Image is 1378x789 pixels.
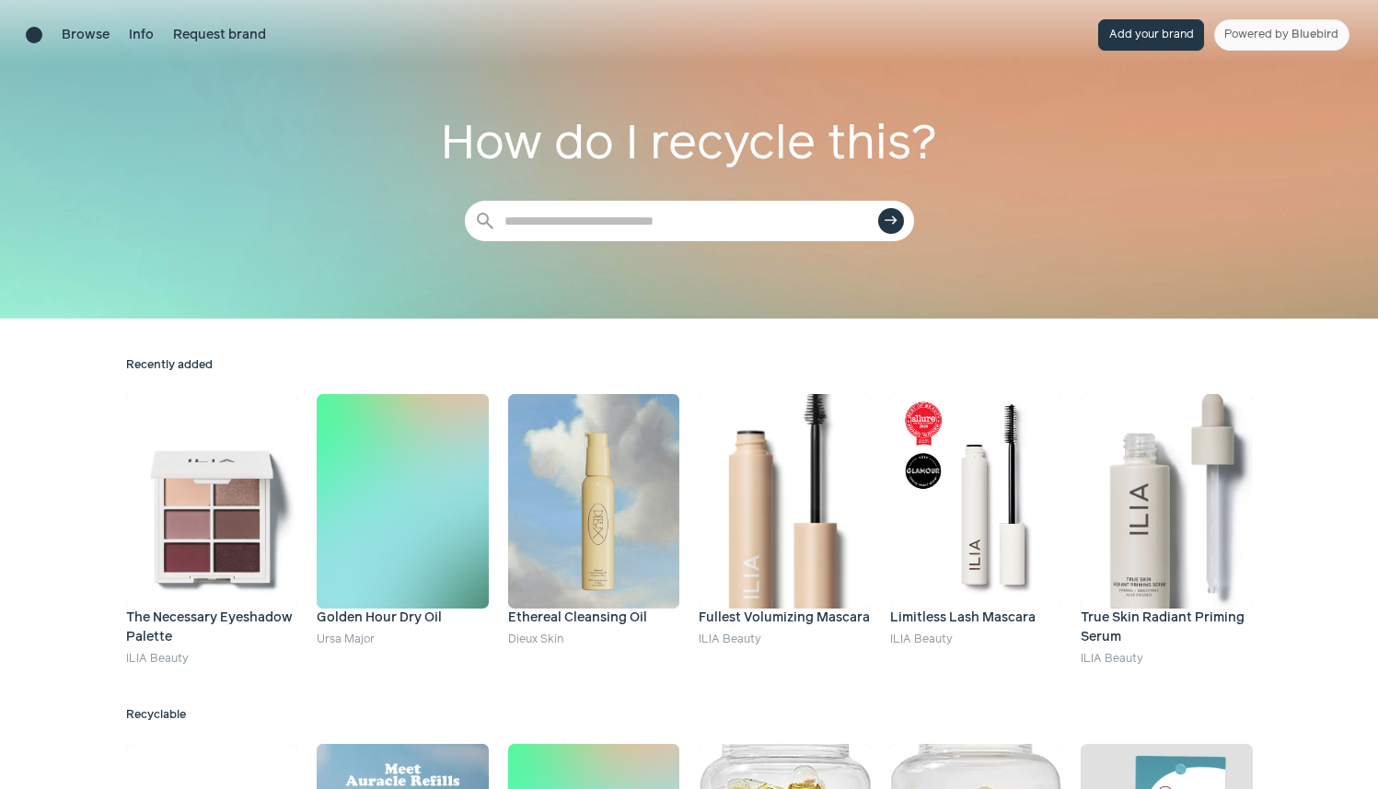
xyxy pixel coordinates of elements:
[126,357,1253,374] h2: Recently added
[890,394,1062,609] img: Limitless Lash Mascara
[62,26,110,45] a: Browse
[126,609,298,647] h4: The Necessary Eyeshadow Palette
[890,609,1062,628] h4: Limitless Lash Mascara
[317,394,489,628] a: Golden Hour Dry Oil Golden Hour Dry Oil
[1081,394,1253,647] a: True Skin Radiant Priming Serum True Skin Radiant Priming Serum
[129,26,154,45] a: Info
[878,208,904,234] button: east
[699,609,871,628] h4: Fullest Volumizing Mascara
[126,707,1253,724] h2: Recyclable
[474,210,496,232] span: search
[126,394,298,609] img: The Necessary Eyeshadow Palette
[508,394,680,609] img: Ethereal Cleansing Oil
[699,394,871,628] a: Fullest Volumizing Mascara Fullest Volumizing Mascara
[173,26,266,45] a: Request brand
[126,394,298,647] a: The Necessary Eyeshadow Palette The Necessary Eyeshadow Palette
[699,394,871,609] img: Fullest Volumizing Mascara
[1081,653,1143,665] a: ILIA Beauty
[884,214,898,228] span: east
[508,633,563,645] a: Dieux Skin
[439,109,940,181] h1: How do I recycle this?
[699,633,761,645] a: ILIA Beauty
[26,27,42,43] a: Brand directory home
[1081,609,1253,647] h4: True Skin Radiant Priming Serum
[1098,19,1204,51] button: Add your brand
[317,394,489,609] img: Golden Hour Dry Oil
[508,609,680,628] h4: Ethereal Cleansing Oil
[1214,19,1349,51] a: Powered by Bluebird
[890,633,953,645] a: ILIA Beauty
[1291,29,1338,41] span: Bluebird
[890,394,1062,628] a: Limitless Lash Mascara Limitless Lash Mascara
[126,653,189,665] a: ILIA Beauty
[1081,394,1253,609] img: True Skin Radiant Priming Serum
[317,609,489,628] h4: Golden Hour Dry Oil
[508,394,680,628] a: Ethereal Cleansing Oil Ethereal Cleansing Oil
[317,633,375,645] a: Ursa Major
